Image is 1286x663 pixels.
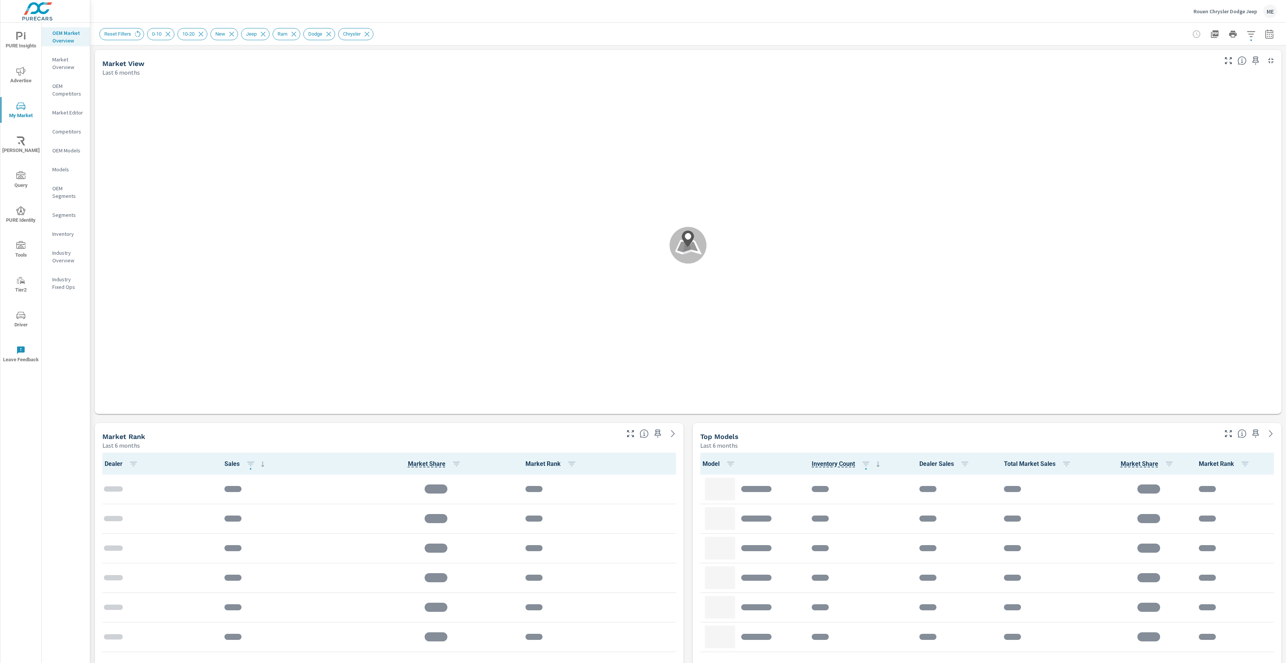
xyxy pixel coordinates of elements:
button: "Export Report to PDF" [1207,27,1222,42]
span: Model [703,459,738,469]
div: Segments [42,209,90,221]
span: My Market [3,102,39,120]
p: Last 6 months [700,441,738,450]
span: New [211,31,230,37]
span: Save this to your personalized report [652,428,664,440]
span: Leave Feedback [3,346,39,364]
span: Driver [3,311,39,329]
div: Chrysler [338,28,373,40]
span: Ram [273,31,292,37]
p: Rouen Chrysler Dodge Jeep [1193,8,1257,15]
span: Tier2 [3,276,39,295]
span: Inventory Count [812,459,883,469]
span: Market Share [408,459,464,469]
div: OEM Segments [42,183,90,202]
p: OEM Competitors [52,82,84,97]
div: Inventory [42,228,90,240]
div: Reset Filters [99,28,144,40]
div: Industry Fixed Ops [42,274,90,293]
span: PURE Identity [3,206,39,225]
p: Last 6 months [102,68,140,77]
span: The number of vehicles currently in dealer inventory. This does not include shared inventory, nor... [812,459,855,469]
span: Market Rank [1199,459,1253,469]
button: Make Fullscreen [1222,428,1234,440]
div: Competitors [42,126,90,137]
span: Market Rank shows you how you rank, in terms of sales, to other dealerships in your market. “Mark... [640,429,649,438]
span: Advertise [3,67,39,85]
p: OEM Models [52,147,84,154]
div: New [210,28,238,40]
p: OEM Market Overview [52,29,84,44]
span: [PERSON_NAME] [3,136,39,155]
span: 10-20 [178,31,199,37]
span: Save this to your personalized report [1250,428,1262,440]
button: Make Fullscreen [624,428,637,440]
div: OEM Models [42,145,90,156]
p: Industry Fixed Ops [52,276,84,291]
span: Dodge [304,31,327,37]
a: See more details in report [1265,428,1277,440]
button: Minimize Widget [1265,55,1277,67]
button: Apply Filters [1244,27,1259,42]
div: Jeep [241,28,270,40]
div: Dodge [303,28,335,40]
span: Tools [3,241,39,260]
button: Print Report [1225,27,1241,42]
span: Chrysler [339,31,365,37]
div: 0-10 [147,28,174,40]
span: Dealer Sales / Total Market Sales. [Market = within dealer PMA (or 60 miles if no PMA is defined)... [408,459,445,469]
div: Models [42,164,90,175]
h5: Top Models [700,433,739,440]
button: Make Fullscreen [1222,55,1234,67]
div: nav menu [0,23,41,371]
p: Competitors [52,128,84,135]
p: Market Overview [52,56,84,71]
p: Last 6 months [102,441,140,450]
span: Model Sales / Total Market Sales. [Market = within dealer PMA (or 60 miles if no PMA is defined) ... [1121,459,1158,469]
p: Industry Overview [52,249,84,264]
div: OEM Market Overview [42,27,90,46]
div: ME [1263,5,1277,18]
span: Dealer [105,459,141,469]
span: Find the biggest opportunities in your market for your inventory. Understand by postal code where... [1237,56,1247,65]
div: OEM Competitors [42,80,90,99]
button: Select Date Range [1262,27,1277,42]
span: Market Share [1121,459,1177,469]
p: Market Editor [52,109,84,116]
span: PURE Insights [3,32,39,50]
p: Segments [52,211,84,219]
span: Market Rank [525,459,579,469]
span: Query [3,171,39,190]
span: Sales [224,459,267,469]
span: Jeep [242,31,261,37]
div: 10-20 [177,28,207,40]
a: See more details in report [667,428,679,440]
h5: Market Rank [102,433,145,440]
div: Ram [273,28,300,40]
div: Industry Overview [42,247,90,266]
span: Reset Filters [100,31,136,37]
p: Inventory [52,230,84,238]
span: 0-10 [147,31,166,37]
span: Save this to your personalized report [1250,55,1262,67]
p: OEM Segments [52,185,84,200]
h5: Market View [102,60,144,67]
p: Models [52,166,84,173]
div: Market Overview [42,54,90,73]
span: Total Market Sales [1004,459,1074,469]
span: Dealer Sales [919,459,972,469]
div: Market Editor [42,107,90,118]
span: Find the biggest opportunities within your model lineup nationwide. [Source: Market registration ... [1237,429,1247,438]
